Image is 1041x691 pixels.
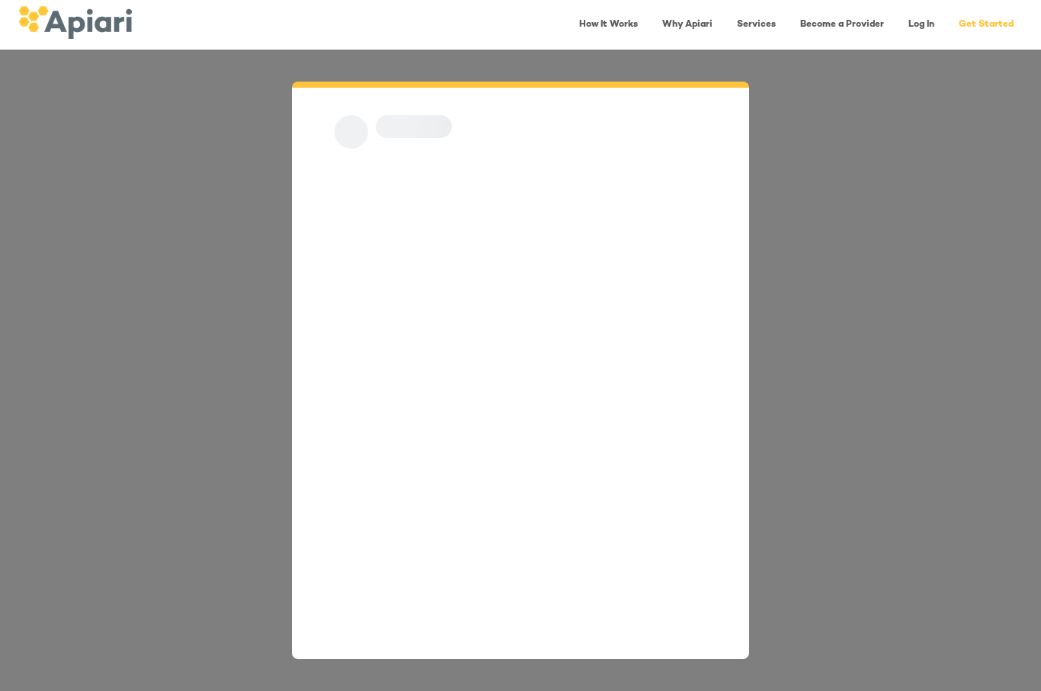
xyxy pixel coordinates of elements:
img: logo [18,6,132,39]
a: Why Apiari [653,9,722,40]
a: Get Started [950,9,1023,40]
a: How It Works [570,9,647,40]
a: Log In [899,9,943,40]
a: Services [728,9,785,40]
a: Become a Provider [791,9,893,40]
